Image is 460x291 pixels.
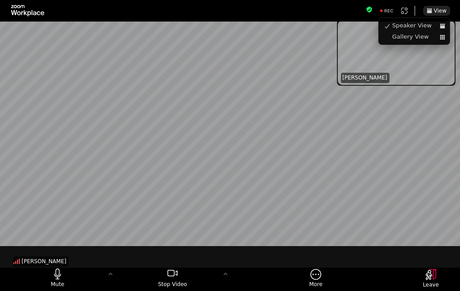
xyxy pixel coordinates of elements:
[22,258,66,265] span: [PERSON_NAME]
[158,281,187,288] span: Stop Video
[221,269,230,280] button: More video controls
[152,269,193,290] button: stop my video
[376,6,398,16] div: Recording to cloud
[413,269,449,291] button: Leave
[51,281,64,288] span: Mute
[298,269,334,290] button: More meeting control
[106,269,115,280] button: More audio controls
[434,8,447,13] span: View
[309,281,323,288] span: More
[37,269,78,290] button: mute my microphone
[423,281,439,288] span: Leave
[380,20,449,31] a: Speaker View
[399,6,409,16] button: Apps Accessing Content in This Meeting
[342,74,387,82] span: [PERSON_NAME]
[423,6,450,16] button: View
[366,6,373,16] button: Meeting information
[380,31,449,43] a: Gallery View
